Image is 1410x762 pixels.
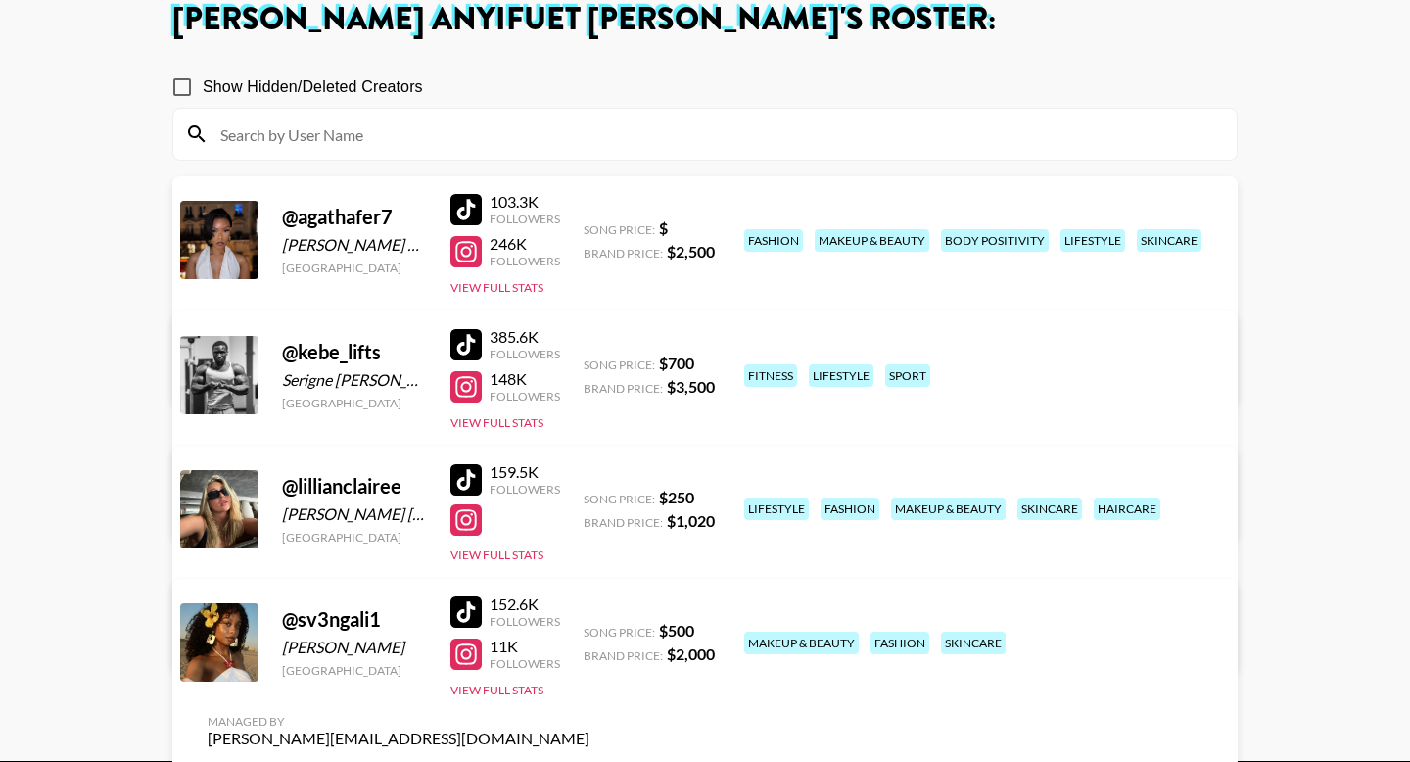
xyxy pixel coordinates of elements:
span: Show Hidden/Deleted Creators [203,75,423,99]
div: 385.6K [490,327,560,347]
div: [GEOGRAPHIC_DATA] [282,663,427,678]
div: @ sv3ngali1 [282,607,427,632]
strong: $ 1,020 [667,511,715,530]
div: @ kebe_lifts [282,340,427,364]
div: Followers [490,614,560,629]
div: [GEOGRAPHIC_DATA] [282,530,427,545]
span: Brand Price: [584,648,663,663]
div: 246K [490,234,560,254]
div: 11K [490,637,560,656]
div: 103.3K [490,192,560,212]
div: Followers [490,254,560,268]
div: 148K [490,369,560,389]
div: fitness [744,364,797,387]
div: Followers [490,212,560,226]
div: makeup & beauty [891,498,1006,520]
div: makeup & beauty [744,632,859,654]
div: [PERSON_NAME][EMAIL_ADDRESS][DOMAIN_NAME] [208,729,589,748]
div: Followers [490,656,560,671]
div: body positivity [941,229,1049,252]
div: lifestyle [744,498,809,520]
input: Search by User Name [209,119,1225,150]
div: [PERSON_NAME] Babuar [PERSON_NAME] [PERSON_NAME] [282,235,427,255]
button: View Full Stats [450,683,543,697]
div: 159.5K [490,462,560,482]
div: fashion [744,229,803,252]
div: lifestyle [809,364,873,387]
div: skincare [1137,229,1201,252]
span: Song Price: [584,357,655,372]
h1: [PERSON_NAME] Anyifuet [PERSON_NAME] 's Roster: [172,4,1238,35]
div: @ agathafer7 [282,205,427,229]
div: skincare [941,632,1006,654]
div: haircare [1094,498,1160,520]
button: View Full Stats [450,548,543,562]
span: Song Price: [584,492,655,506]
div: [GEOGRAPHIC_DATA] [282,396,427,410]
span: Song Price: [584,625,655,640]
div: sport [885,364,930,387]
div: Followers [490,482,560,497]
div: Managed By [208,714,589,729]
div: @ lillianclairee [282,474,427,499]
div: skincare [1017,498,1082,520]
div: Followers [490,347,560,361]
div: [PERSON_NAME] [PERSON_NAME] [282,504,427,524]
span: Song Price: [584,222,655,237]
strong: $ [659,218,668,237]
div: makeup & beauty [815,229,929,252]
strong: $ 2,500 [667,242,715,261]
div: [GEOGRAPHIC_DATA] [282,261,427,275]
span: Brand Price: [584,381,663,396]
div: lifestyle [1060,229,1125,252]
div: 152.6K [490,595,560,614]
div: fashion [870,632,929,654]
span: Brand Price: [584,515,663,530]
button: View Full Stats [450,415,543,430]
strong: $ 250 [659,488,694,506]
strong: $ 2,000 [667,644,715,663]
strong: $ 700 [659,354,694,372]
span: Brand Price: [584,246,663,261]
button: View Full Stats [450,280,543,295]
strong: $ 3,500 [667,377,715,396]
div: Serigne [PERSON_NAME] [282,370,427,390]
strong: $ 500 [659,621,694,640]
div: fashion [821,498,879,520]
div: [PERSON_NAME] [282,638,427,657]
div: Followers [490,389,560,404]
